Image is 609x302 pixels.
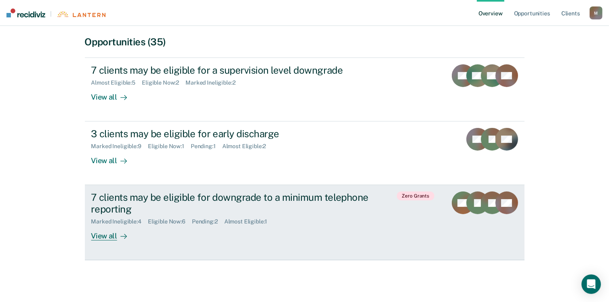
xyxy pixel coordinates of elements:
span: | [45,11,57,17]
a: | [6,9,105,17]
button: M [590,6,603,19]
div: Almost Eligible : 5 [91,79,142,86]
a: 3 clients may be eligible for early dischargeMarked Ineligible:9Eligible Now:1Pending:1Almost Eli... [85,121,525,185]
img: Lantern [57,11,105,17]
div: View all [91,225,137,241]
div: Almost Eligible : 1 [224,218,274,225]
a: 7 clients may be eligible for downgrade to a minimum telephone reportingMarked Ineligible:4Eligib... [85,185,525,260]
a: 7 clients may be eligible for a supervision level downgradeAlmost Eligible:5Eligible Now:2Marked ... [85,57,525,121]
div: Opportunities (35) [85,36,525,48]
div: Eligible Now : 1 [148,143,191,150]
div: View all [91,150,137,166]
div: Pending : 2 [192,218,224,225]
div: 7 clients may be eligible for a supervision level downgrade [91,64,375,76]
img: Recidiviz [6,9,45,17]
div: Eligible Now : 6 [148,218,192,225]
span: Zero Grants [397,191,435,200]
div: Almost Eligible : 2 [222,143,273,150]
div: Marked Ineligible : 4 [91,218,148,225]
div: Pending : 1 [191,143,222,150]
div: 7 clients may be eligible for downgrade to a minimum telephone reporting [91,191,375,215]
div: 3 clients may be eligible for early discharge [91,128,375,140]
div: Open Intercom Messenger [582,274,601,294]
div: Marked Ineligible : 2 [185,79,242,86]
div: Eligible Now : 2 [142,79,185,86]
div: View all [91,86,137,102]
div: Marked Ineligible : 9 [91,143,148,150]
